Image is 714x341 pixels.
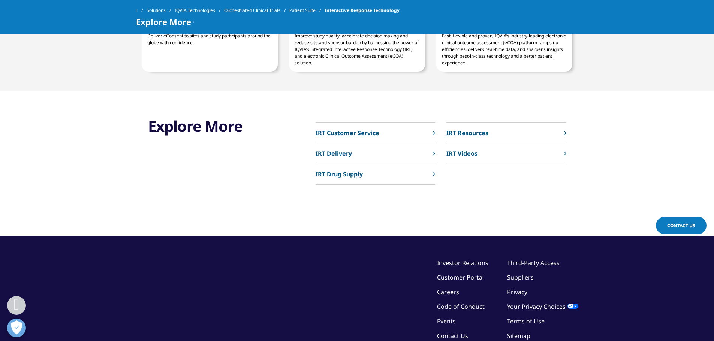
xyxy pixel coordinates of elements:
a: Contact Us [437,332,468,340]
a: Suppliers [507,273,534,281]
a: IQVIA Technologies [175,4,224,17]
p: IRT Resources [446,128,488,137]
p: IRT Drug Supply [316,170,363,179]
span: Contact Us [667,222,695,229]
a: IRT Videos [446,143,566,164]
a: Code of Conduct [437,302,485,311]
a: Terms of Use [507,317,545,325]
a: Sitemap [507,332,530,340]
a: IRT Delivery [316,143,435,164]
p: IRT Delivery [316,149,352,158]
a: Third-Party Access [507,259,560,267]
a: Investor Relations [437,259,488,267]
p: Fast, flexible and proven, IQVIA’s industry-leading electronic clinical outcome assessment (eCOA)... [442,27,567,66]
a: Your Privacy Choices [507,302,578,311]
a: Orchestrated Clinical Trials [224,4,289,17]
h3: Explore More [148,117,273,136]
span: Interactive Response Technology [325,4,400,17]
a: Customer Portal [437,273,484,281]
a: Events [437,317,456,325]
p: Deliver eConsent to sites and study participants around the globe with confidence [147,27,272,46]
a: Solutions [147,4,175,17]
a: Patient Suite [289,4,325,17]
a: Contact Us [656,217,707,234]
p: IRT Videos [446,149,477,158]
a: IRT Drug Supply [316,164,435,185]
a: IRT Customer Service [316,123,435,143]
a: IRT Resources [446,123,566,143]
a: Careers [437,288,459,296]
span: Explore More [136,17,191,26]
button: Open Preferences [7,319,26,337]
p: IRT Customer Service [316,128,379,137]
a: Privacy [507,288,527,296]
p: Improve study quality, accelerate decision making and reduce site and sponsor burden by harnessin... [295,27,419,66]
